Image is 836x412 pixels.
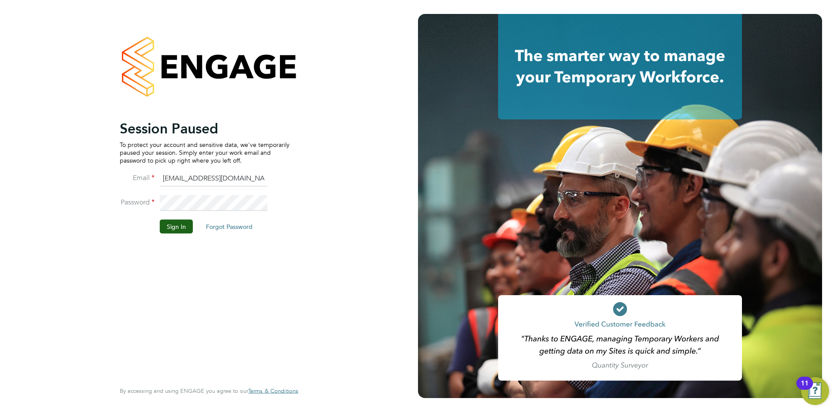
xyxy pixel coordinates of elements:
[120,140,290,164] p: To protect your account and sensitive data, we've temporarily paused your session. Simply enter y...
[120,119,290,137] h2: Session Paused
[199,219,260,233] button: Forgot Password
[120,197,155,207] label: Password
[160,171,267,187] input: Enter your work email...
[160,219,193,233] button: Sign In
[801,377,829,405] button: Open Resource Center, 11 new notifications
[120,173,155,182] label: Email
[248,388,298,395] a: Terms & Conditions
[801,383,809,395] div: 11
[120,387,298,395] span: By accessing and using ENGAGE you agree to our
